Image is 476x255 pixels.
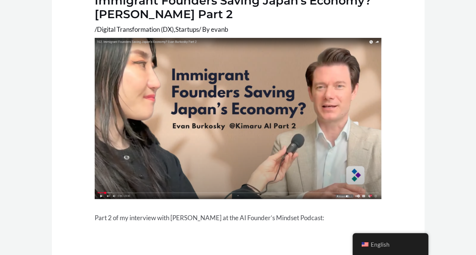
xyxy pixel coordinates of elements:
p: Part 2 of my interview with [PERSON_NAME] at the AI Founder’s Mindset Podcast: [95,212,381,224]
a: evanb [211,25,228,33]
span: , [97,25,199,33]
a: Startups [175,25,199,33]
a: Digital Transformation (DX) [97,25,174,33]
div: / / By [95,25,381,34]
